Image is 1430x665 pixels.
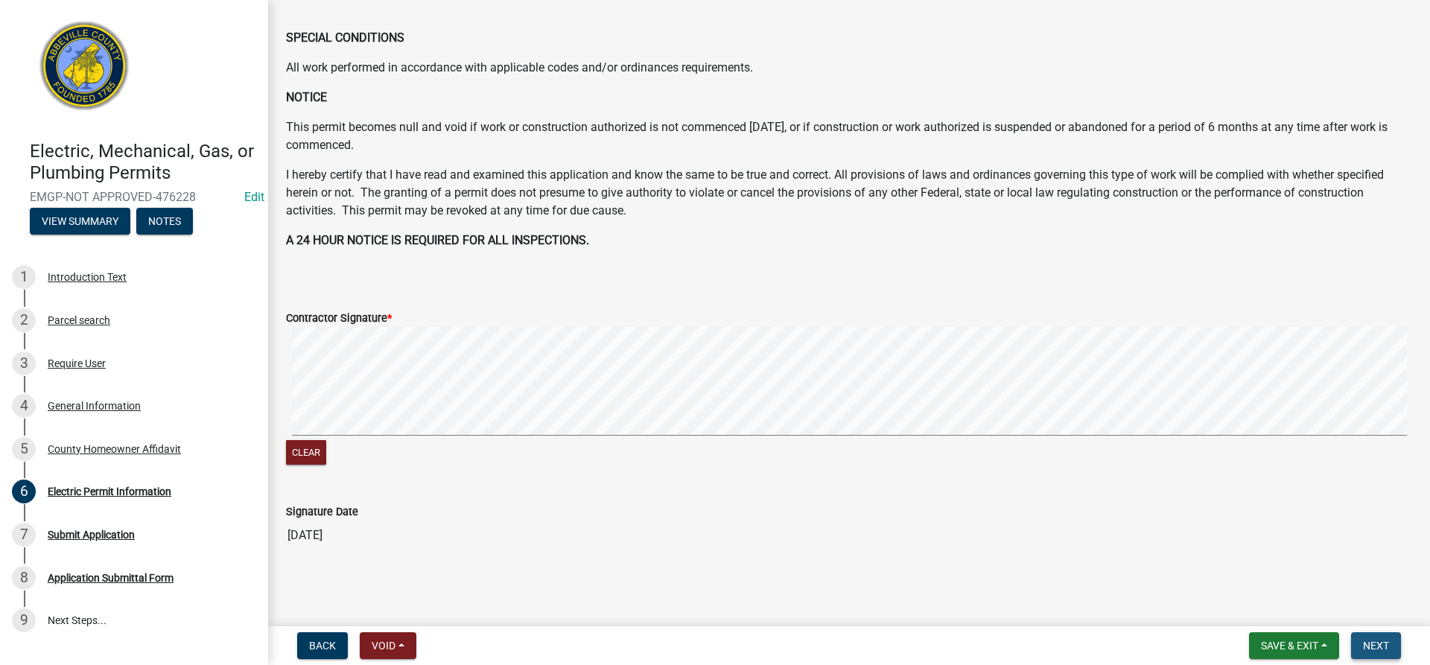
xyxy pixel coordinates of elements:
[48,573,174,583] div: Application Submittal Form
[286,507,358,518] label: Signature Date
[12,566,36,590] div: 8
[30,16,139,125] img: Abbeville County, South Carolina
[12,608,36,632] div: 9
[1249,632,1339,659] button: Save & Exit
[286,59,1412,77] p: All work performed in accordance with applicable codes and/or ordinances requirements.
[297,632,348,659] button: Back
[286,90,327,104] strong: NOTICE
[244,190,264,204] wm-modal-confirm: Edit Application Number
[48,486,171,497] div: Electric Permit Information
[12,265,36,289] div: 1
[286,166,1412,220] p: I hereby certify that I have read and examined this application and know the same to be true and ...
[286,314,392,324] label: Contractor Signature
[286,233,589,247] strong: A 24 HOUR NOTICE IS REQUIRED FOR ALL INSPECTIONS.
[1351,632,1401,659] button: Next
[136,216,193,228] wm-modal-confirm: Notes
[48,358,106,369] div: Require User
[1363,640,1389,652] span: Next
[48,444,181,454] div: County Homeowner Affidavit
[286,118,1412,154] p: This permit becomes null and void if work or construction authorized is not commenced [DATE], or ...
[30,216,130,228] wm-modal-confirm: Summary
[12,308,36,332] div: 2
[1261,640,1318,652] span: Save & Exit
[136,208,193,235] button: Notes
[48,315,110,325] div: Parcel search
[12,523,36,547] div: 7
[30,141,256,184] h4: Electric, Mechanical, Gas, or Plumbing Permits
[372,640,395,652] span: Void
[309,640,336,652] span: Back
[48,401,141,411] div: General Information
[360,632,416,659] button: Void
[286,31,404,45] strong: SPECIAL CONDITIONS
[48,272,127,282] div: Introduction Text
[12,437,36,461] div: 5
[30,208,130,235] button: View Summary
[30,190,238,204] span: EMGP-NOT APPROVED-476228
[12,394,36,418] div: 4
[12,480,36,503] div: 6
[48,529,135,540] div: Submit Application
[244,190,264,204] a: Edit
[12,351,36,375] div: 3
[286,440,326,465] button: Clear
